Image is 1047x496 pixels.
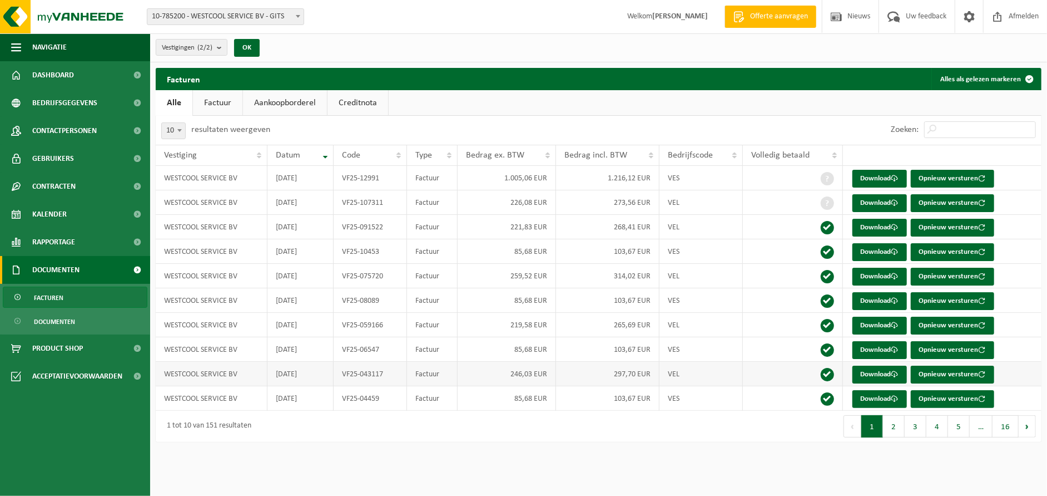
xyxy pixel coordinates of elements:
button: 3 [905,415,926,438]
td: VEL [659,215,743,239]
a: Download [852,194,907,212]
td: [DATE] [267,190,334,215]
button: 4 [926,415,948,438]
td: 1.005,06 EUR [458,166,555,190]
span: Code [342,151,360,160]
td: Factuur [407,190,458,215]
td: Factuur [407,215,458,239]
td: Factuur [407,264,458,288]
a: Offerte aanvragen [725,6,816,28]
td: 85,68 EUR [458,239,555,264]
td: 85,68 EUR [458,337,555,362]
span: 10-785200 - WESTCOOL SERVICE BV - GITS [147,8,304,25]
a: Alle [156,90,192,116]
span: Navigatie [32,33,67,61]
td: [DATE] [267,313,334,337]
td: WESTCOOL SERVICE BV [156,264,267,288]
td: 314,02 EUR [556,264,659,288]
span: Dashboard [32,61,74,89]
td: VF25-12991 [334,166,407,190]
button: 5 [948,415,970,438]
count: (2/2) [197,44,212,51]
button: 16 [993,415,1019,438]
span: Facturen [34,287,63,308]
button: Opnieuw versturen [911,194,994,212]
td: 219,58 EUR [458,313,555,337]
a: Download [852,366,907,384]
a: Download [852,243,907,261]
button: Opnieuw versturen [911,268,994,286]
span: Vestigingen [162,40,212,56]
td: [DATE] [267,337,334,362]
button: OK [234,39,260,57]
button: Opnieuw versturen [911,341,994,359]
td: VEL [659,264,743,288]
a: Download [852,268,907,286]
td: 85,68 EUR [458,288,555,313]
button: Opnieuw versturen [911,292,994,310]
td: Factuur [407,386,458,411]
a: Download [852,219,907,237]
td: 273,56 EUR [556,190,659,215]
a: Factuur [193,90,242,116]
button: 2 [883,415,905,438]
button: Opnieuw versturen [911,366,994,384]
td: VF25-06547 [334,337,407,362]
td: 268,41 EUR [556,215,659,239]
td: VEL [659,313,743,337]
span: Documenten [32,256,80,284]
button: Vestigingen(2/2) [156,39,227,56]
button: Opnieuw versturen [911,219,994,237]
td: 103,67 EUR [556,288,659,313]
span: Contracten [32,173,76,200]
td: VES [659,166,743,190]
td: Factuur [407,288,458,313]
td: VF25-107311 [334,190,407,215]
td: Factuur [407,337,458,362]
a: Creditnota [328,90,388,116]
td: WESTCOOL SERVICE BV [156,337,267,362]
div: 1 tot 10 van 151 resultaten [161,416,251,436]
td: WESTCOOL SERVICE BV [156,288,267,313]
span: Bedrag incl. BTW [564,151,627,160]
span: Volledig betaald [751,151,810,160]
span: Vestiging [164,151,197,160]
td: [DATE] [267,239,334,264]
td: 259,52 EUR [458,264,555,288]
a: Download [852,390,907,408]
td: VEL [659,362,743,386]
td: 103,67 EUR [556,386,659,411]
td: Factuur [407,362,458,386]
td: 1.216,12 EUR [556,166,659,190]
td: 265,69 EUR [556,313,659,337]
td: 103,67 EUR [556,337,659,362]
a: Download [852,317,907,335]
td: WESTCOOL SERVICE BV [156,239,267,264]
a: Download [852,341,907,359]
td: [DATE] [267,362,334,386]
td: Factuur [407,239,458,264]
td: VEL [659,190,743,215]
td: VES [659,239,743,264]
button: Opnieuw versturen [911,170,994,188]
td: VF25-08089 [334,288,407,313]
button: Opnieuw versturen [911,390,994,408]
td: [DATE] [267,386,334,411]
span: Bedrag ex. BTW [466,151,524,160]
td: VF25-04459 [334,386,407,411]
td: WESTCOOL SERVICE BV [156,362,267,386]
td: WESTCOOL SERVICE BV [156,386,267,411]
td: 221,83 EUR [458,215,555,239]
a: Facturen [3,287,147,308]
button: Opnieuw versturen [911,243,994,261]
td: [DATE] [267,166,334,190]
button: Opnieuw versturen [911,317,994,335]
span: Rapportage [32,228,75,256]
td: WESTCOOL SERVICE BV [156,313,267,337]
label: resultaten weergeven [191,125,270,134]
td: WESTCOOL SERVICE BV [156,215,267,239]
h2: Facturen [156,68,211,90]
span: 10-785200 - WESTCOOL SERVICE BV - GITS [147,9,304,24]
span: Product Shop [32,335,83,362]
td: [DATE] [267,215,334,239]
